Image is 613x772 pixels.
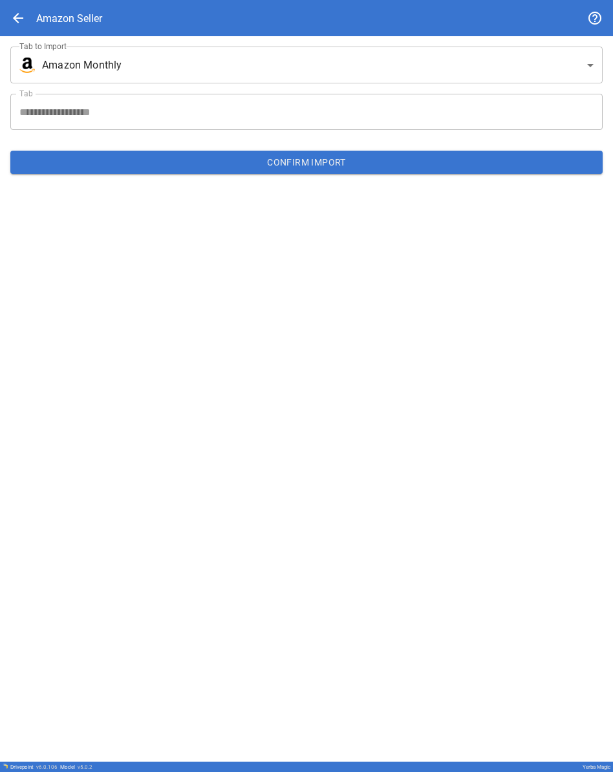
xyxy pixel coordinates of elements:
[19,88,33,99] label: Tab
[78,764,92,770] span: v 5.0.2
[10,151,603,174] button: Confirm Import
[10,10,26,26] span: arrow_back
[60,764,92,770] div: Model
[42,58,122,73] span: Amazon Monthly
[3,764,8,769] img: Drivepoint
[19,58,35,73] img: brand icon not found
[36,12,102,25] div: Amazon Seller
[19,41,67,52] label: Tab to Import
[10,764,58,770] div: Drivepoint
[583,764,610,770] div: Yerba Magic
[36,764,58,770] span: v 6.0.106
